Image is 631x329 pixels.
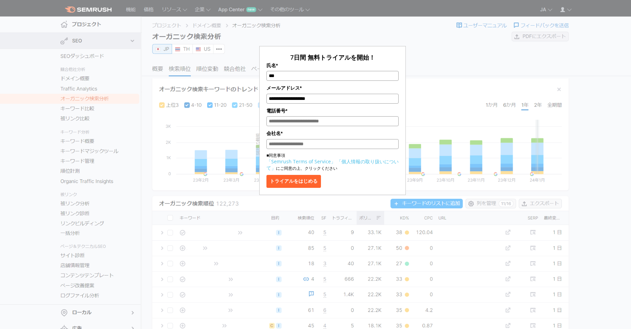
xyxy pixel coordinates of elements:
a: 「個人情報の取り扱いについて」 [266,158,399,171]
button: トライアルをはじめる [266,175,321,188]
p: ■同意事項 にご同意の上、クリックください [266,152,399,171]
label: 電話番号* [266,107,399,115]
span: 7日間 無料トライアルを開始！ [290,53,375,61]
a: 「Semrush Terms of Service」 [266,158,336,165]
label: メールアドレス* [266,84,399,92]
